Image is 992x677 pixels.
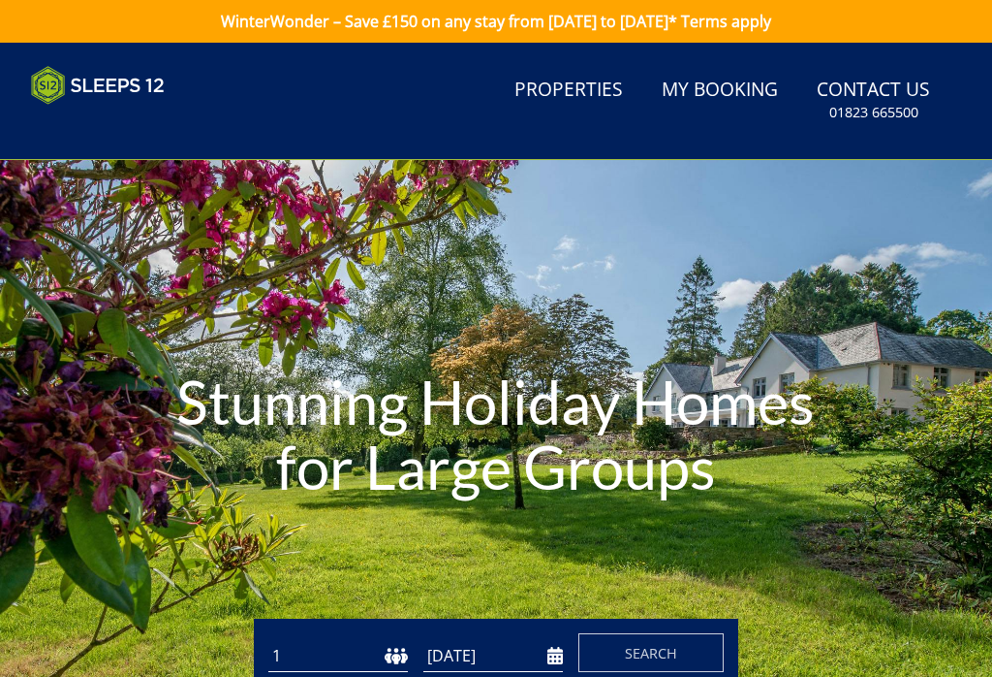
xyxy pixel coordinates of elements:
[625,644,677,662] span: Search
[829,103,918,122] small: 01823 665500
[654,69,786,113] a: My Booking
[578,633,724,672] button: Search
[423,640,563,672] input: Arrival Date
[31,66,165,105] img: Sleeps 12
[507,69,631,113] a: Properties
[809,69,938,132] a: Contact Us01823 665500
[21,116,225,133] iframe: Customer reviews powered by Trustpilot
[149,331,844,539] h1: Stunning Holiday Homes for Large Groups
